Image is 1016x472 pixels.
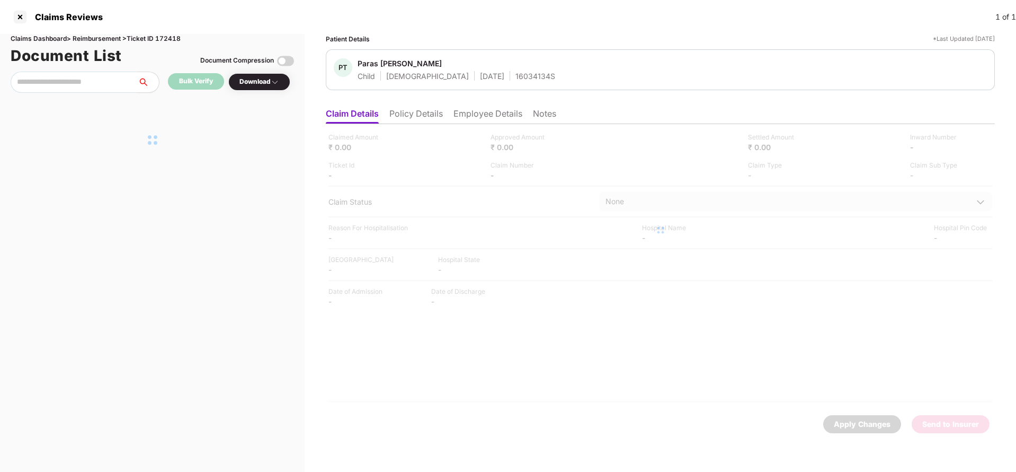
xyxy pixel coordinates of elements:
div: [DEMOGRAPHIC_DATA] [386,71,469,81]
div: PT [334,58,352,77]
div: Patient Details [326,34,370,44]
div: 16034134S [515,71,555,81]
img: svg+xml;base64,PHN2ZyBpZD0iVG9nZ2xlLTMyeDMyIiB4bWxucz0iaHR0cDovL3d3dy53My5vcmcvMjAwMC9zdmciIHdpZH... [277,53,294,69]
li: Claim Details [326,108,379,124]
img: svg+xml;base64,PHN2ZyBpZD0iRHJvcGRvd24tMzJ4MzIiIHhtbG5zPSJodHRwOi8vd3d3LnczLm9yZy8yMDAwL3N2ZyIgd2... [271,78,279,86]
div: Document Compression [200,56,274,66]
div: Paras [PERSON_NAME] [358,58,442,68]
div: Bulk Verify [179,76,213,86]
h1: Document List [11,44,122,67]
div: Child [358,71,375,81]
div: Claims Dashboard > Reimbursement > Ticket ID 172418 [11,34,294,44]
span: search [137,78,159,86]
div: Claims Reviews [29,12,103,22]
div: Download [239,77,279,87]
li: Employee Details [453,108,522,124]
li: Notes [533,108,556,124]
div: [DATE] [480,71,504,81]
div: *Last Updated [DATE] [933,34,995,44]
li: Policy Details [389,108,443,124]
div: 1 of 1 [995,11,1016,23]
button: search [137,72,159,93]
